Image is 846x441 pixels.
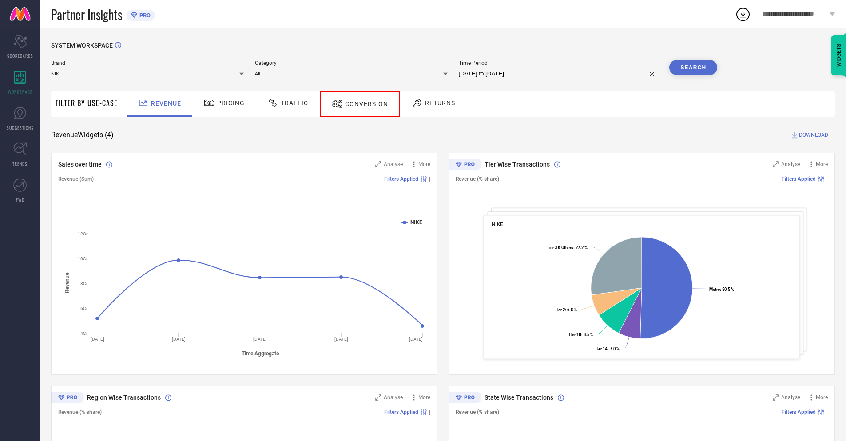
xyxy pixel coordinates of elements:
text: 10Cr [78,256,88,261]
svg: Zoom [773,394,779,401]
text: 6Cr [80,306,88,311]
span: Revenue (% share) [456,409,499,415]
tspan: Revenue [64,272,70,293]
tspan: Time Aggregate [242,350,279,357]
span: Pricing [217,99,245,107]
span: Filter By Use-Case [56,98,118,108]
div: Premium [449,392,481,405]
span: TRENDS [12,160,28,167]
span: Returns [425,99,455,107]
span: More [816,161,828,167]
svg: Zoom [773,161,779,167]
span: Time Period [459,60,659,66]
span: Revenue Widgets ( 4 ) [51,131,114,139]
span: Region Wise Transactions [87,394,161,401]
span: Revenue (% share) [456,176,499,182]
span: | [826,176,828,182]
text: : 27.2 % [547,245,588,250]
span: Revenue (% share) [58,409,102,415]
span: Filters Applied [782,176,816,182]
span: Category [255,60,448,66]
text: 12Cr [78,231,88,236]
svg: Zoom [375,394,381,401]
svg: Zoom [375,161,381,167]
span: Revenue [151,100,181,107]
text: : 8.5 % [568,332,593,337]
span: Filters Applied [384,176,418,182]
span: Brand [51,60,244,66]
div: Open download list [735,6,751,22]
span: FWD [16,196,24,203]
text: [DATE] [172,337,186,342]
span: More [418,161,430,167]
span: | [826,409,828,415]
span: NIKE [492,221,503,227]
span: Traffic [281,99,308,107]
tspan: Metro [709,287,720,292]
span: More [816,394,828,401]
span: More [418,394,430,401]
span: Analyse [384,161,403,167]
span: SYSTEM WORKSPACE [51,42,113,49]
text: : 6.8 % [555,307,577,312]
span: Analyse [781,161,800,167]
button: Search [669,60,717,75]
span: DOWNLOAD [799,131,828,139]
text: [DATE] [91,337,104,342]
input: Select time period [459,68,659,79]
text: [DATE] [334,337,348,342]
span: SUGGESTIONS [7,124,34,131]
span: Analyse [384,394,403,401]
span: WORKSPACE [8,88,32,95]
span: PRO [137,12,151,19]
span: Sales over time [58,161,102,168]
tspan: Tier 1B [568,332,581,337]
span: Tier Wise Transactions [485,161,550,168]
tspan: Tier 3 & Others [547,245,573,250]
text: 8Cr [80,281,88,286]
text: NIKE [410,219,422,226]
div: Premium [449,159,481,172]
span: | [429,176,430,182]
tspan: Tier 2 [555,307,565,312]
span: SCORECARDS [7,52,33,59]
span: Revenue (Sum) [58,176,94,182]
text: : 50.5 % [709,287,734,292]
span: Filters Applied [384,409,418,415]
span: Conversion [345,100,388,107]
span: Analyse [781,394,800,401]
div: Premium [51,392,84,405]
text: 4Cr [80,331,88,336]
span: State Wise Transactions [485,394,553,401]
span: Filters Applied [782,409,816,415]
tspan: Tier 1A [595,346,608,351]
text: [DATE] [253,337,267,342]
span: | [429,409,430,415]
text: : 7.0 % [595,346,620,351]
span: Partner Insights [51,5,122,24]
text: [DATE] [409,337,423,342]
